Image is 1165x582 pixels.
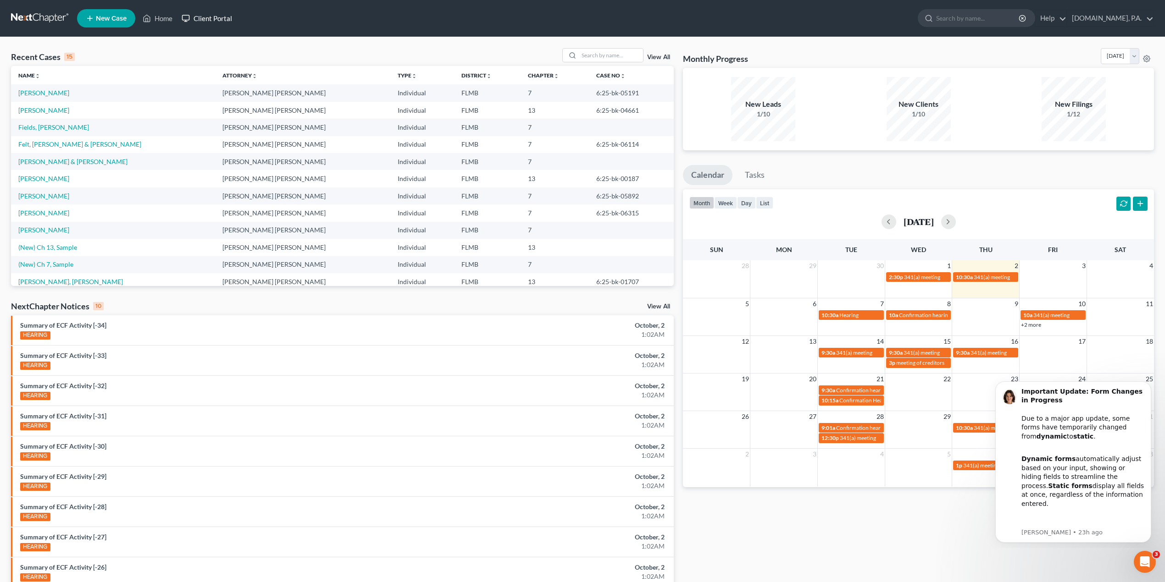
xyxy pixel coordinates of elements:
span: 9:30a [821,349,835,356]
span: 30 [876,260,885,271]
td: FLMB [454,119,521,136]
h2: [DATE] [904,217,934,226]
td: 6:25-bk-01707 [589,273,674,290]
div: HEARING [20,362,50,370]
span: 5 [744,298,750,309]
td: [PERSON_NAME] [PERSON_NAME] [215,204,390,221]
td: Individual [390,239,454,256]
a: Calendar [683,165,732,185]
span: 341(a) meeting [840,434,876,441]
a: Fields, [PERSON_NAME] [18,123,89,131]
input: Search by name... [579,49,643,62]
td: FLMB [454,204,521,221]
div: HEARING [20,573,50,582]
td: Individual [390,273,454,290]
span: 1 [946,260,952,271]
td: [PERSON_NAME] [PERSON_NAME] [215,256,390,273]
div: 1:02AM [456,481,665,490]
td: 7 [521,136,588,153]
span: 21 [876,373,885,384]
span: Hearing [839,312,859,318]
span: 20 [808,373,817,384]
span: 9:30a [821,387,835,394]
td: Individual [390,222,454,239]
div: New Filings [1042,99,1106,110]
td: 13 [521,273,588,290]
span: 10a [889,312,898,318]
span: 28 [741,260,750,271]
span: 341(a) meeting [1033,312,1070,318]
a: [PERSON_NAME] [18,89,69,97]
a: Chapterunfold_more [528,72,559,79]
td: [PERSON_NAME] [PERSON_NAME] [215,119,390,136]
a: Tasks [737,165,773,185]
span: 7 [879,298,885,309]
span: Sun [710,246,723,253]
td: FLMB [454,102,521,119]
span: 341(a) meeting [904,349,940,356]
span: Confirmation hearing [836,387,888,394]
span: 22 [943,373,952,384]
span: 2 [744,449,750,460]
td: FLMB [454,136,521,153]
span: 29 [808,260,817,271]
span: 5 [946,449,952,460]
div: October, 2 [456,412,665,421]
a: Client Portal [177,10,237,27]
a: Summary of ECF Activity [-34] [20,321,106,329]
div: October, 2 [456,321,665,330]
td: FLMB [454,239,521,256]
div: 1/10 [731,110,795,119]
td: FLMB [454,222,521,239]
input: Search by name... [936,10,1020,27]
span: meeting of creditors [896,359,944,366]
a: Summary of ECF Activity [-32] [20,382,106,390]
span: 17 [1077,336,1087,347]
span: 11 [1145,298,1154,309]
td: FLMB [454,273,521,290]
a: View All [647,54,670,60]
div: 1:02AM [456,360,665,369]
span: 9:30a [889,349,903,356]
a: Felt, [PERSON_NAME] & [PERSON_NAME] [18,140,141,148]
iframe: Intercom live chat [1134,551,1156,573]
td: [PERSON_NAME] [PERSON_NAME] [215,170,390,187]
p: Message from Emma, sent 23h ago [40,156,163,164]
div: Recent Cases [11,51,75,62]
span: Confirmation hearing [899,312,951,318]
td: [PERSON_NAME] [PERSON_NAME] [215,222,390,239]
h3: Monthly Progress [683,53,748,64]
span: 10:30a [821,312,838,318]
button: week [714,197,737,209]
span: Thu [979,246,993,253]
div: New Leads [731,99,795,110]
span: 3 [1081,260,1087,271]
a: Districtunfold_more [461,72,492,79]
td: [PERSON_NAME] [PERSON_NAME] [215,153,390,170]
td: FLMB [454,153,521,170]
td: Individual [390,136,454,153]
span: 3p [889,359,895,366]
a: [DOMAIN_NAME], P.A. [1067,10,1154,27]
div: 10 [93,302,104,310]
button: month [689,197,714,209]
div: October, 2 [456,563,665,572]
div: October, 2 [456,351,665,360]
a: Summary of ECF Activity [-26] [20,563,106,571]
span: 3 [1153,551,1160,558]
td: Individual [390,84,454,101]
a: Help [1036,10,1066,27]
a: (New) Ch 7, Sample [18,260,73,268]
span: 9:01a [821,424,835,431]
div: 1:02AM [456,421,665,430]
span: Tue [845,246,857,253]
span: 3 [812,449,817,460]
span: 2 [1014,260,1019,271]
span: 18 [1145,336,1154,347]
